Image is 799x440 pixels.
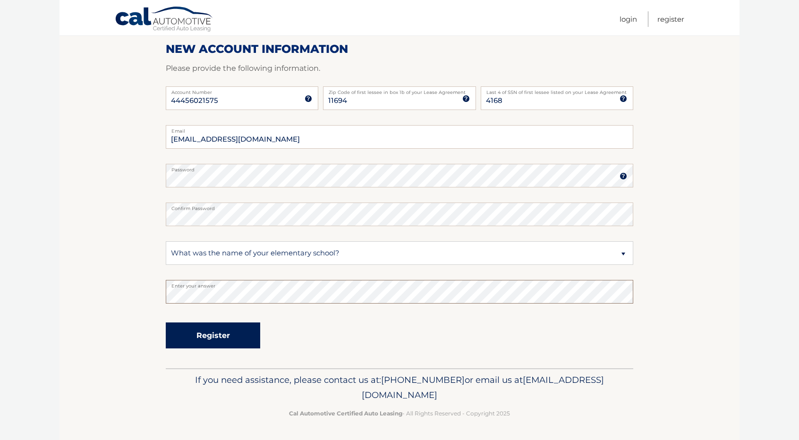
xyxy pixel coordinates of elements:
label: Last 4 of SSN of first lessee listed on your Lease Agreement [481,86,633,94]
label: Password [166,164,633,171]
h2: New Account Information [166,42,633,56]
input: Zip Code [323,86,476,110]
label: Confirm Password [166,203,633,210]
a: Login [620,11,637,27]
img: tooltip.svg [305,95,312,102]
a: Register [657,11,684,27]
span: [EMAIL_ADDRESS][DOMAIN_NAME] [362,374,604,400]
button: Register [166,322,260,348]
label: Account Number [166,86,318,94]
label: Email [166,125,633,133]
p: Please provide the following information. [166,62,633,75]
label: Zip Code of first lessee in box 1b of your Lease Agreement [323,86,476,94]
input: Email [166,125,633,149]
p: - All Rights Reserved - Copyright 2025 [172,408,627,418]
input: Account Number [166,86,318,110]
strong: Cal Automotive Certified Auto Leasing [289,410,402,417]
label: Enter your answer [166,280,633,288]
a: Cal Automotive [115,6,214,34]
p: If you need assistance, please contact us at: or email us at [172,372,627,403]
img: tooltip.svg [462,95,470,102]
input: SSN or EIN (last 4 digits only) [481,86,633,110]
span: [PHONE_NUMBER] [381,374,465,385]
img: tooltip.svg [620,95,627,102]
img: tooltip.svg [620,172,627,180]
